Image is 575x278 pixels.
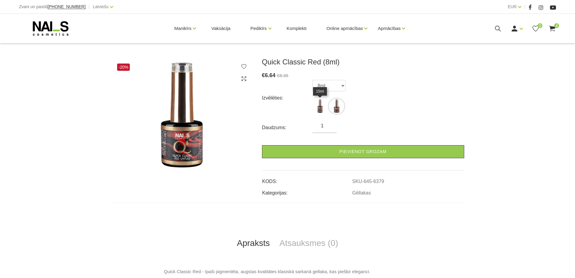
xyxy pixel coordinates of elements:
a: Online apmācības [326,16,363,41]
img: ... [329,99,344,114]
a: Komplekti [282,14,311,43]
a: Apraksts [232,233,275,253]
td: KODS: [262,174,352,185]
td: Kategorijas: [262,185,352,197]
span: [PHONE_NUMBER] [48,4,86,9]
a: 0 [532,25,539,32]
a: EUR [508,3,517,10]
span: € [262,72,265,78]
h3: Quick Classic Red (8ml) [262,57,464,67]
img: ... [312,99,327,114]
a: Pievienot grozam [262,145,464,158]
div: Daudzums: [262,123,313,132]
a: Latviešu [93,3,109,10]
div: Zvani un pasūti [19,3,86,11]
a: [PHONE_NUMBER] [48,5,86,9]
s: €8.30 [277,73,289,78]
span: 6.64 [265,72,276,78]
span: | [89,3,90,11]
img: Quick Classic Red [111,57,253,174]
span: 0 [538,23,542,28]
a: SKU-645-6379 [352,179,384,184]
div: Izvēlēties: [262,93,313,103]
a: 4 [548,25,556,32]
a: Atsauksmes (0) [275,233,343,253]
a: Vaksācija [206,14,235,43]
span: | [524,3,525,11]
a: Gēllakas [352,190,371,196]
span: 4 [554,23,559,28]
a: Apmācības [378,16,401,41]
a: Manikīrs [174,16,192,41]
a: Pedikīrs [250,16,267,41]
span: -20% [117,64,130,71]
